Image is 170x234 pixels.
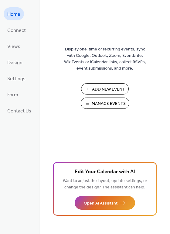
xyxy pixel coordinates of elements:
a: Home [4,7,24,20]
span: Contact Us [7,106,31,116]
span: Manage Events [92,101,126,107]
span: Display one-time or recurring events, sync with Google, Outlook, Zoom, Eventbrite, Wix Events or ... [64,46,146,72]
span: Settings [7,74,25,84]
span: Edit Your Calendar with AI [75,168,135,176]
span: Open AI Assistant [84,200,117,207]
span: Home [7,10,20,19]
a: Contact Us [4,104,35,117]
a: Connect [4,23,29,36]
button: Manage Events [81,98,129,109]
button: Open AI Assistant [75,196,135,210]
span: Connect [7,26,26,35]
span: Add New Event [92,86,125,93]
a: Settings [4,72,29,85]
span: Design [7,58,22,67]
span: Views [7,42,20,51]
a: Views [4,40,24,53]
a: Form [4,88,22,101]
a: Design [4,56,26,69]
span: Want to adjust the layout, update settings, or change the design? The assistant can help. [63,177,147,191]
button: Add New Event [81,83,129,95]
span: Form [7,90,18,100]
